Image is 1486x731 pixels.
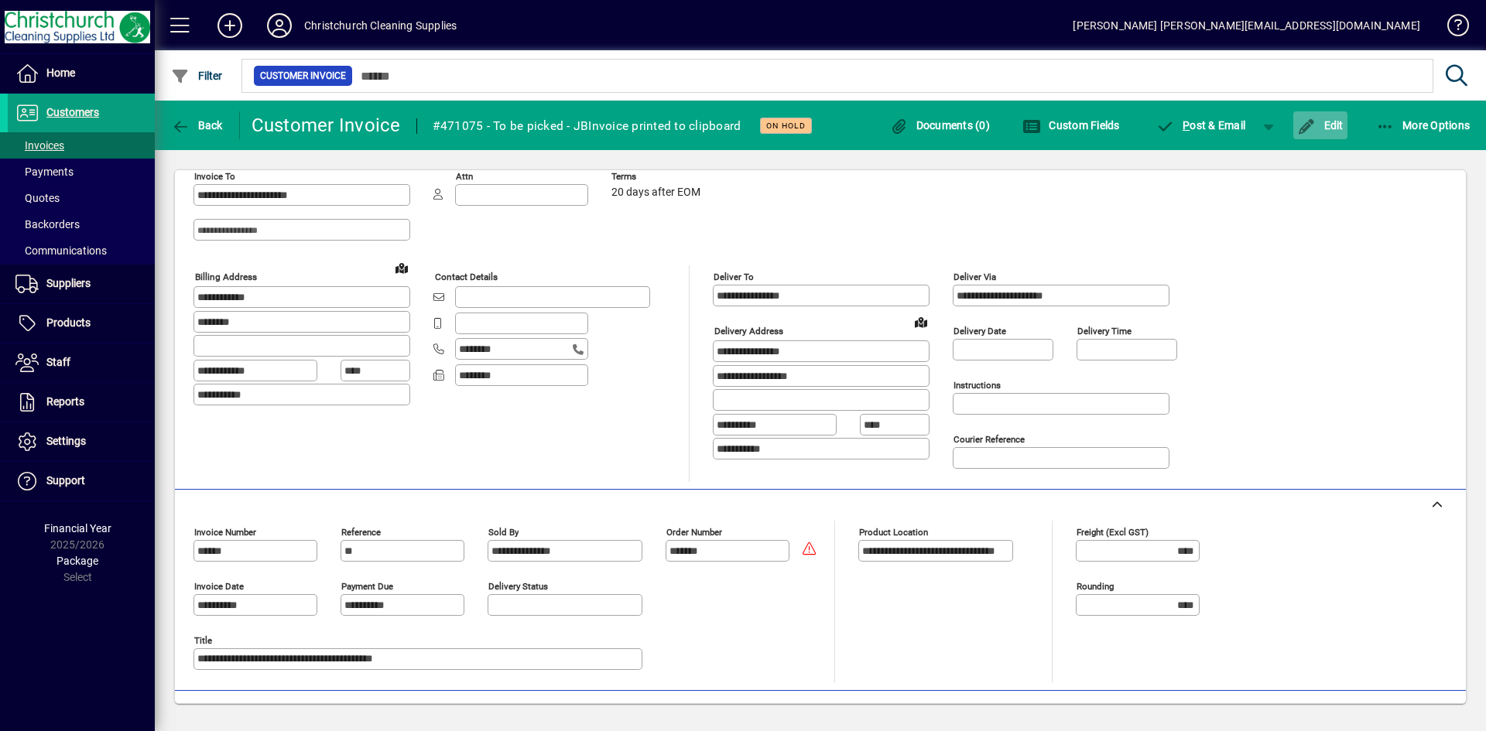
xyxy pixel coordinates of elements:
[488,527,519,538] mat-label: Sold by
[46,277,91,289] span: Suppliers
[1293,111,1347,139] button: Edit
[255,12,304,39] button: Profile
[8,132,155,159] a: Invoices
[8,304,155,343] a: Products
[1077,527,1149,538] mat-label: Freight (excl GST)
[1297,119,1344,132] span: Edit
[56,555,98,567] span: Package
[15,218,80,231] span: Backorders
[205,12,255,39] button: Add
[389,255,414,280] a: View on map
[1149,111,1254,139] button: Post & Email
[954,272,996,282] mat-label: Deliver via
[1183,119,1190,132] span: P
[46,356,70,368] span: Staff
[15,244,107,257] span: Communications
[46,435,86,447] span: Settings
[1077,581,1114,592] mat-label: Rounding
[44,522,111,535] span: Financial Year
[194,581,244,592] mat-label: Invoice date
[611,172,704,182] span: Terms
[341,527,381,538] mat-label: Reference
[155,111,240,139] app-page-header-button: Back
[15,166,74,178] span: Payments
[260,68,346,84] span: Customer Invoice
[1073,13,1420,38] div: [PERSON_NAME] [PERSON_NAME][EMAIL_ADDRESS][DOMAIN_NAME]
[46,395,84,408] span: Reports
[171,119,223,132] span: Back
[8,211,155,237] a: Backorders
[8,462,155,500] a: Support
[194,635,212,646] mat-label: Title
[666,527,722,538] mat-label: Order number
[46,67,75,79] span: Home
[194,171,235,182] mat-label: Invoice To
[8,343,155,382] a: Staff
[8,422,155,461] a: Settings
[1372,111,1474,139] button: More Options
[15,139,64,152] span: Invoices
[46,474,85,487] span: Support
[167,111,227,139] button: Back
[954,326,1006,336] mat-label: Delivery date
[1019,111,1124,139] button: Custom Fields
[252,113,401,138] div: Customer Invoice
[46,316,91,329] span: Products
[46,106,99,118] span: Customers
[167,62,227,90] button: Filter
[885,111,994,139] button: Documents (0)
[1376,119,1471,132] span: More Options
[909,309,933,334] a: View on map
[954,434,1025,445] mat-label: Courier Reference
[456,171,473,182] mat-label: Attn
[488,581,548,592] mat-label: Delivery status
[304,13,457,38] div: Christchurch Cleaning Supplies
[859,527,928,538] mat-label: Product location
[194,527,256,538] mat-label: Invoice number
[714,272,754,282] mat-label: Deliver To
[1436,3,1467,53] a: Knowledge Base
[8,237,155,264] a: Communications
[954,380,1001,391] mat-label: Instructions
[611,186,700,199] span: 20 days after EOM
[171,70,223,82] span: Filter
[889,119,990,132] span: Documents (0)
[341,581,393,592] mat-label: Payment due
[1077,326,1132,336] mat-label: Delivery time
[8,265,155,303] a: Suppliers
[1022,119,1120,132] span: Custom Fields
[1156,119,1246,132] span: ost & Email
[8,185,155,211] a: Quotes
[8,159,155,185] a: Payments
[8,383,155,422] a: Reports
[766,121,806,131] span: On hold
[15,192,60,204] span: Quotes
[433,114,741,138] div: #471075 - To be picked - JBInvoice printed to clipboard
[8,54,155,93] a: Home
